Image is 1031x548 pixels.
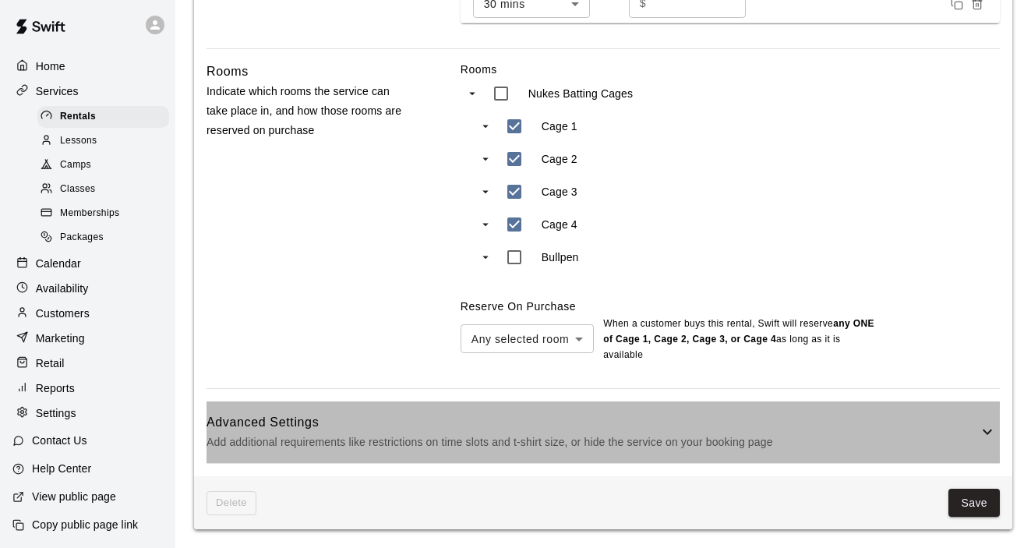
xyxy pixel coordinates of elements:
p: Help Center [32,461,91,476]
p: Reports [36,380,75,396]
p: Indicate which rooms the service can take place in, and how those rooms are reserved on purchase [207,82,413,141]
a: Availability [12,277,163,300]
span: This rental can't be deleted because its tied to: credits, [207,491,256,515]
h6: Rooms [207,62,249,82]
a: Packages [37,226,175,250]
span: Packages [60,230,104,246]
p: Copy public page link [32,517,138,532]
div: Classes [37,179,169,200]
a: Services [12,80,163,103]
a: Memberships [37,202,175,226]
a: Lessons [37,129,175,153]
p: Marketing [36,331,85,346]
p: Cage 1 [542,118,577,134]
a: Retail [12,352,163,375]
p: When a customer buys this rental , Swift will reserve as long as it is available [603,316,876,363]
div: Camps [37,154,169,176]
span: Lessons [60,133,97,149]
p: Nukes Batting Cages [528,86,633,101]
span: Memberships [60,206,119,221]
a: Calendar [12,252,163,275]
p: Calendar [36,256,81,271]
div: Any selected room [461,324,594,353]
a: Rentals [37,104,175,129]
a: Settings [12,401,163,425]
p: Home [36,58,65,74]
a: Reports [12,377,163,400]
a: Classes [37,178,175,202]
p: Cage 2 [542,151,577,167]
div: Advanced SettingsAdd additional requirements like restrictions on time slots and t-shirt size, or... [207,401,1000,463]
p: Contact Us [32,433,87,448]
div: Memberships [37,203,169,225]
p: Add additional requirements like restrictions on time slots and t-shirt size, or hide the service... [207,433,978,452]
p: Availability [36,281,89,296]
ul: swift facility view [461,77,772,274]
a: Marketing [12,327,163,350]
div: Packages [37,227,169,249]
a: Home [12,55,163,78]
p: Bullpen [542,249,579,265]
span: Classes [60,182,95,197]
p: Services [36,83,79,99]
p: View public page [32,489,116,504]
span: Rentals [60,109,96,125]
div: Rentals [37,106,169,128]
p: Cage 4 [542,217,577,232]
p: Cage 3 [542,184,577,200]
button: Save [948,489,1000,518]
a: Customers [12,302,163,325]
label: Rooms [461,62,1000,77]
p: Customers [36,306,90,321]
p: Retail [36,355,65,371]
label: Reserve On Purchase [461,300,576,313]
div: Lessons [37,130,169,152]
p: Settings [36,405,76,421]
h6: Advanced Settings [207,412,978,433]
a: Camps [37,154,175,178]
span: Camps [60,157,91,173]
